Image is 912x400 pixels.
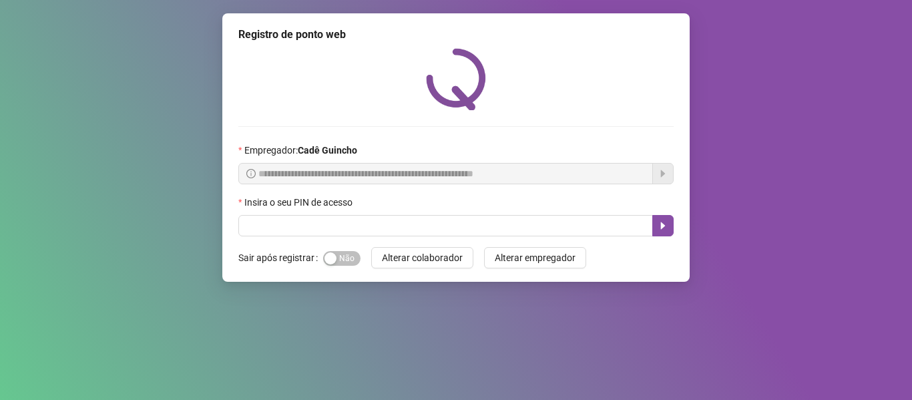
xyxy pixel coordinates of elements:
[484,247,586,268] button: Alterar empregador
[426,48,486,110] img: QRPoint
[238,27,674,43] div: Registro de ponto web
[371,247,473,268] button: Alterar colaborador
[238,195,361,210] label: Insira o seu PIN de acesso
[298,145,357,156] strong: Cadê Guincho
[238,247,323,268] label: Sair após registrar
[246,169,256,178] span: info-circle
[382,250,463,265] span: Alterar colaborador
[495,250,576,265] span: Alterar empregador
[244,143,357,158] span: Empregador :
[658,220,668,231] span: caret-right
